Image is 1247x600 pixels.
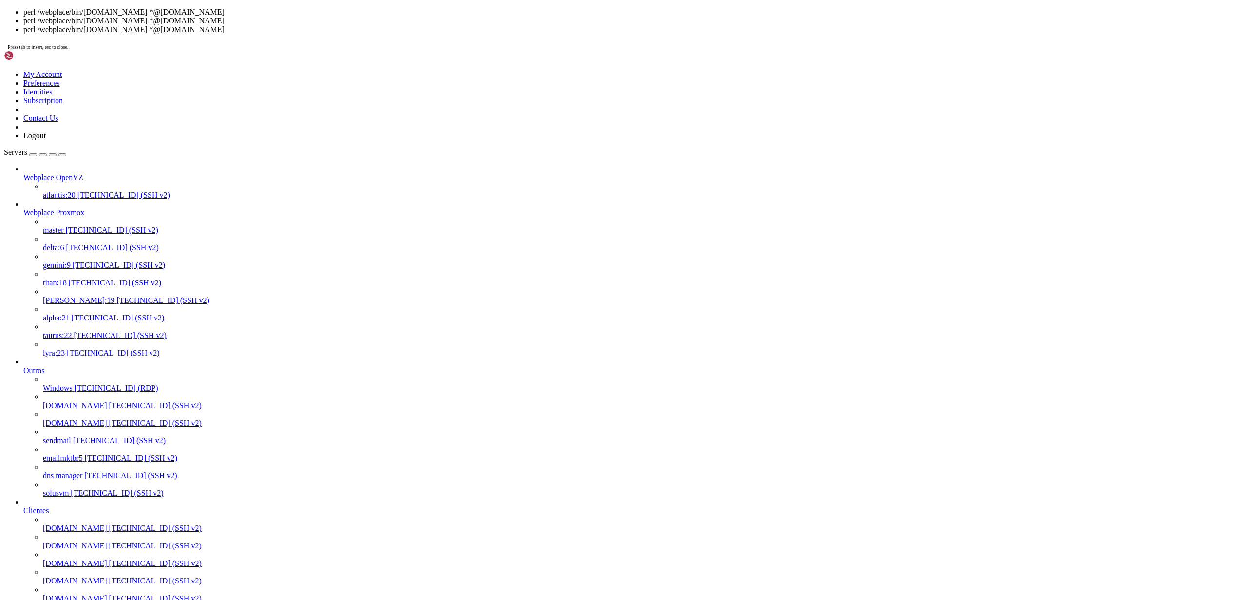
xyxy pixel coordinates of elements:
a: emailmktbr5 [TECHNICAL_ID] (SSH v2) [43,454,1243,463]
x-row: BC102640555 9118 [DATE] 16:10:24 [EMAIL_ADDRESS][DOMAIN_NAME][DOMAIN_NAME] [4,390,1118,398]
a: My Account [23,70,62,78]
span: atlantis:20 [43,191,76,199]
span: [TECHNICAL_ID] (SSH v2) [69,279,161,287]
li: perl /webplace/bin/[DOMAIN_NAME] *@[DOMAIN_NAME] [23,17,1243,25]
span: [DOMAIN_NAME] [43,419,107,427]
li: lyra:23 [TECHNICAL_ID] (SSH v2) [43,340,1243,357]
span: alpha:21 [43,314,70,322]
x-row: [EMAIL_ADDRESS][DOMAIN_NAME] [4,319,1118,328]
a: taurus:22 [TECHNICAL_ID] (SSH v2) [43,331,1243,340]
li: sendmail [TECHNICAL_ID] (SSH v2) [43,428,1243,445]
x-row: [EMAIL_ADDRESS][DOMAIN_NAME] [4,4,1118,13]
li: alpha:21 [TECHNICAL_ID] (SSH v2) [43,305,1243,322]
a: [PERSON_NAME]:19 [TECHNICAL_ID] (SSH v2) [43,296,1243,305]
span: [TECHNICAL_ID] (SSH v2) [66,226,158,234]
a: lyra:23 [TECHNICAL_ID] (SSH v2) [43,349,1243,357]
span: Clientes [23,506,49,515]
li: Windows [TECHNICAL_ID] (RDP) [43,375,1243,393]
li: Outros [23,357,1243,498]
span: Outros [23,366,45,375]
x-row: (host [DOMAIN_NAME][209.85.144.27] said: 421-4.7.0 [TECHNICAL_ID] 19] Gmail has detected that thi... [4,127,1118,135]
span: [TECHNICAL_ID] (SSH v2) [73,261,165,269]
a: Webplace Proxmox [23,208,1243,217]
x-row: [PERSON_NAME][EMAIL_ADDRESS][DOMAIN_NAME] [4,416,1118,425]
a: Servers [4,148,66,156]
x-row: ocked. For 421-4.7.0 more information, go to 421 4.7.0 [URL][DOMAIN_NAME] d75a77b69052e-4b30b6b5d... [4,135,1118,144]
x-row: (host [DOMAIN_NAME][192.178.131.27] said: 421-4.7.0 [TECHNICAL_ID] 21] Gmail has detected that th... [4,48,1118,56]
span: [TECHNICAL_ID] (SSH v2) [109,577,202,585]
span: dns manager [43,471,82,480]
span: [TECHNICAL_ID] (SSH v2) [109,401,202,410]
a: solusvm [TECHNICAL_ID] (SSH v2) [43,489,1243,498]
x-row: [EMAIL_ADDRESS][PERSON_NAME][DOMAIN_NAME] [4,504,1118,512]
a: Clientes [23,506,1243,515]
a: delta:6 [TECHNICAL_ID] (SSH v2) [43,244,1243,252]
span: [DOMAIN_NAME] [43,401,107,410]
li: master [TECHNICAL_ID] (SSH v2) [43,217,1243,235]
span: [TECHNICAL_ID] (SSH v2) [109,542,202,550]
li: taurus:22 [TECHNICAL_ID] (SSH v2) [43,322,1243,340]
span: [TECHNICAL_ID] (SSH v2) [117,296,209,304]
x-row: [EMAIL_ADDRESS][DOMAIN_NAME] [4,284,1118,293]
span: sendmail [43,436,71,445]
a: [DOMAIN_NAME] [TECHNICAL_ID] (SSH v2) [43,524,1243,533]
x-row: en blocked. 421-4.7.0 For more information, go to 421 4.7.0 [URL][DOMAIN_NAME] af79cd13be357-7fc0... [4,407,1118,416]
a: Identities [23,88,53,96]
span: Windows [43,384,73,392]
x-row: [EMAIL_ADDRESS][DOMAIN_NAME] [4,74,1118,83]
x-row: [PERSON_NAME][EMAIL_ADDRESS][PERSON_NAME][DOMAIN_NAME] [4,293,1118,302]
span: [TECHNICAL_ID] (SSH v2) [84,471,177,480]
x-row: e has been blocked. 421-4.7.0 For more information, go to 421 4.7.0 [URL][DOMAIN_NAME] d75a77b690... [4,267,1118,276]
span: [TECHNICAL_ID] (SSH v2) [77,191,170,199]
x-row: n blocked. 421-4.7.0 For more information, go to 421 4.7.0 [URL][DOMAIN_NAME] d75a77b69052e-4b30b... [4,179,1118,188]
span: [DOMAIN_NAME] [43,559,107,567]
x-row: [EMAIL_ADDRESS][DOMAIN_NAME] [4,302,1118,311]
li: [PERSON_NAME]:19 [TECHNICAL_ID] (SSH v2) [43,287,1243,305]
x-row: 0F3DC64551B 9287 [DATE] 16:33:30 [EMAIL_ADDRESS][DOMAIN_NAME][DOMAIN_NAME] [4,346,1118,355]
a: [DOMAIN_NAME] [TECHNICAL_ID] (SSH v2) [43,542,1243,550]
span: [TECHNICAL_ID] (SSH v2) [85,454,177,462]
x-row: 08E4564CB1D 1650 [DATE] 14:32:01 [EMAIL_ADDRESS][DOMAIN_NAME] [4,249,1118,258]
span: [TECHNICAL_ID] (SSH v2) [73,436,166,445]
x-row: 018C6649E3D 5080 [DATE] 14:24:09 [EMAIL_ADDRESS][DOMAIN_NAME][DOMAIN_NAME] [4,206,1118,214]
img: Shellngn [4,51,60,60]
x-row: 072C363CF36 9118 [DATE] 15:51:03 [EMAIL_ADDRESS][DOMAIN_NAME][DOMAIN_NAME] [4,162,1118,170]
a: titan:18 [TECHNICAL_ID] (SSH v2) [43,279,1243,287]
x-row: [EMAIL_ADDRESS][DOMAIN_NAME] [4,372,1118,381]
span: [DOMAIN_NAME] [43,524,107,532]
span: delta:6 [43,244,64,252]
li: [DOMAIN_NAME] [TECHNICAL_ID] (SSH v2) [43,568,1243,585]
a: [DOMAIN_NAME] [TECHNICAL_ID] (SSH v2) [43,559,1243,568]
li: [DOMAIN_NAME] [TECHNICAL_ID] (SSH v2) [43,393,1243,410]
span: [TECHNICAL_ID] (SSH v2) [67,349,159,357]
x-row: [EMAIL_ADDRESS][DOMAIN_NAME] [4,311,1118,319]
x-row: (host [DOMAIN_NAME][209.85.144.26] said: 421-4.7.0 [TECHNICAL_ID] 19] Gmail has detected that thi... [4,442,1118,451]
x-row: [EMAIL_ADDRESS][DOMAIN_NAME] [4,83,1118,92]
li: Webplace OpenVZ [23,165,1243,200]
x-row: e has been blocked. 421-4.7.0 For more information, go to 421 4.7.0 [URL][DOMAIN_NAME] af79cd13be... [4,56,1118,65]
span: taurus:22 [43,331,72,339]
a: Contact Us [23,114,58,122]
span: [TECHNICAL_ID] (SSH v2) [71,489,163,497]
span: [TECHNICAL_ID] (SSH v2) [66,244,159,252]
x-row: [EMAIL_ADDRESS][DOMAIN_NAME] [4,276,1118,284]
span: [PERSON_NAME]:19 [43,296,115,304]
x-row: locked. For 421-4.7.0 more information, go to 421 4.7.0 [URL][DOMAIN_NAME] d75a77b69052e-4b31620f... [4,495,1118,504]
li: [DOMAIN_NAME] [TECHNICAL_ID] (SSH v2) [43,410,1243,428]
x-row: 0714464A196 4573 [DATE] 14:24:36 [EMAIL_ADDRESS][DOMAIN_NAME][DOMAIN_NAME] [4,118,1118,127]
x-row: [EMAIL_ADDRESS][DOMAIN_NAME] [4,328,1118,337]
div: (51, 60) [213,530,217,539]
x-row: n blocked. 421-4.7.0 For more information, go to 421 4.7.0 [URL][DOMAIN_NAME] 6a1803df08f44-70e6d... [4,363,1118,372]
span: [TECHNICAL_ID] (SSH v2) [74,331,167,339]
a: dns manager [TECHNICAL_ID] (SSH v2) [43,471,1243,480]
li: titan:18 [TECHNICAL_ID] (SSH v2) [43,270,1243,287]
x-row: (host [DOMAIN_NAME][192.178.131.26] said: 421-4.7.0 [TECHNICAL_ID] 21] Gmail has detected that th... [4,398,1118,407]
a: Subscription [23,96,63,105]
a: Outros [23,366,1243,375]
x-row: (host [DOMAIN_NAME][192.178.131.26] said: 421-4.7.0 [TECHNICAL_ID] 19] Gmail has detected that th... [4,486,1118,495]
li: solusvm [TECHNICAL_ID] (SSH v2) [43,480,1243,498]
x-row: [EMAIL_ADDRESS][DOMAIN_NAME] [4,13,1118,21]
span: Press tab to insert, esc to close. [8,44,68,50]
x-row: (host [DOMAIN_NAME][209.85.144.27] said: 421-4.7.0 [TECHNICAL_ID] 21] Gmail has detected that thi... [4,170,1118,179]
a: alpha:21 [TECHNICAL_ID] (SSH v2) [43,314,1243,322]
